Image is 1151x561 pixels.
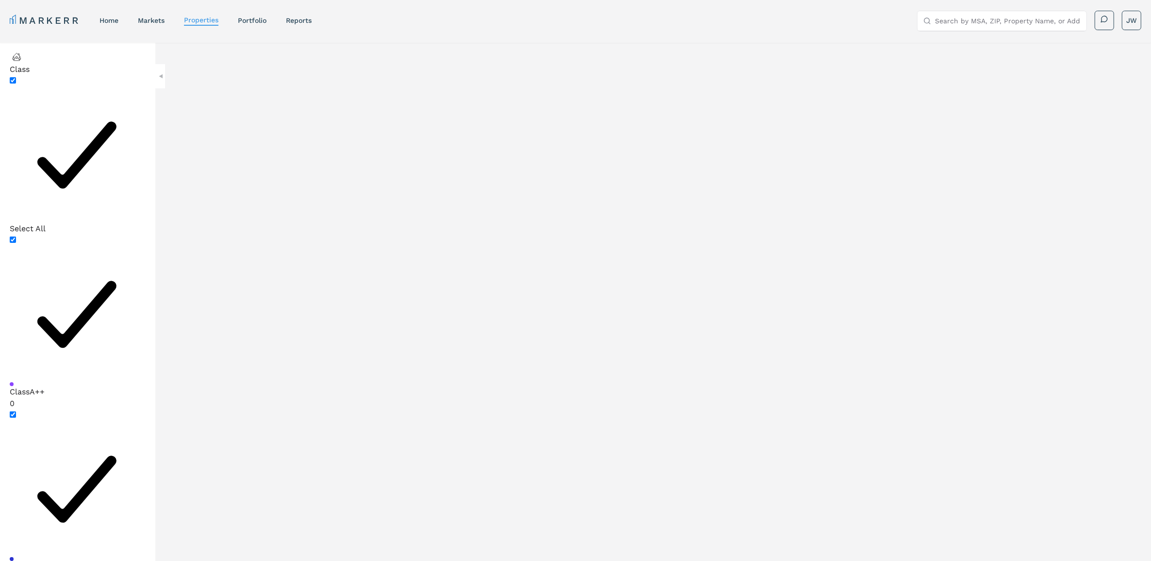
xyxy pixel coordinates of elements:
[184,16,218,24] a: properties
[10,223,146,235] div: Select All
[100,17,118,24] a: home
[10,382,146,398] div: Class A++
[10,77,16,84] input: Select All
[10,64,146,75] div: Class
[10,14,80,27] a: MARKERR
[238,17,267,24] a: Portfolio
[1126,16,1137,25] span: JW
[10,411,16,418] input: ClassA
[10,237,16,243] input: ClassA++
[138,17,165,24] a: markets
[10,235,146,398] div: [object Object] checkbox input
[935,11,1081,31] input: Search by MSA, ZIP, Property Name, or Address
[1122,11,1141,30] button: JW
[10,398,146,409] div: 0
[286,17,312,24] a: reports
[10,75,146,235] div: [object Object] checkbox input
